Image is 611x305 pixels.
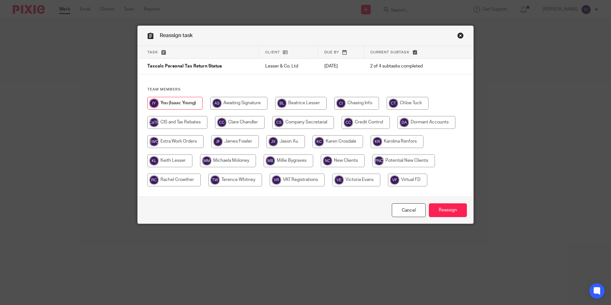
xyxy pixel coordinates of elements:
td: 2 of 4 subtasks completed [364,59,448,74]
span: Taxcalc Personal Tax Return Status [147,64,222,69]
a: Close this dialog window [457,32,464,41]
span: Current subtask [370,51,410,54]
input: Reassign [429,203,467,217]
h4: Team members [147,87,464,92]
a: Close this dialog window [392,203,426,217]
p: [DATE] [324,63,357,69]
span: Reassign task [160,33,193,38]
span: Due by [324,51,339,54]
span: Task [147,51,158,54]
span: Client [265,51,280,54]
p: Lesser & Co. Ltd [265,63,312,69]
